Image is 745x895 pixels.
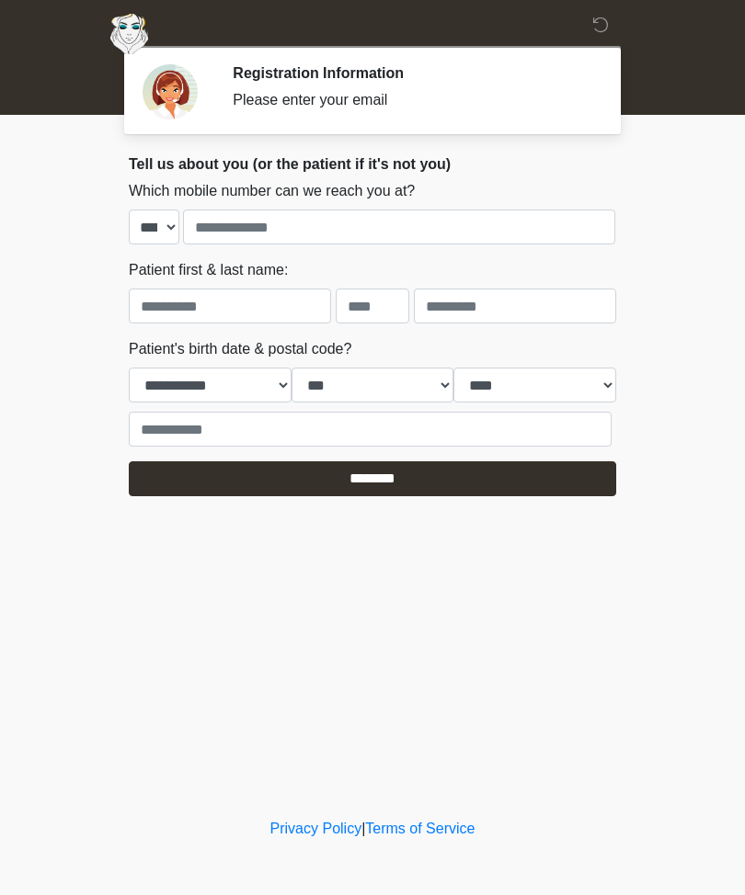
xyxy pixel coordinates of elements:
[365,821,475,836] a: Terms of Service
[233,89,589,111] div: Please enter your email
[129,180,415,202] label: Which mobile number can we reach you at?
[270,821,362,836] a: Privacy Policy
[143,64,198,119] img: Agent Avatar
[110,14,148,54] img: Aesthetically Yours Wellness Spa Logo
[129,338,351,360] label: Patient's birth date & postal code?
[129,259,288,281] label: Patient first & last name:
[361,821,365,836] a: |
[233,64,589,82] h2: Registration Information
[129,155,616,173] h2: Tell us about you (or the patient if it's not you)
